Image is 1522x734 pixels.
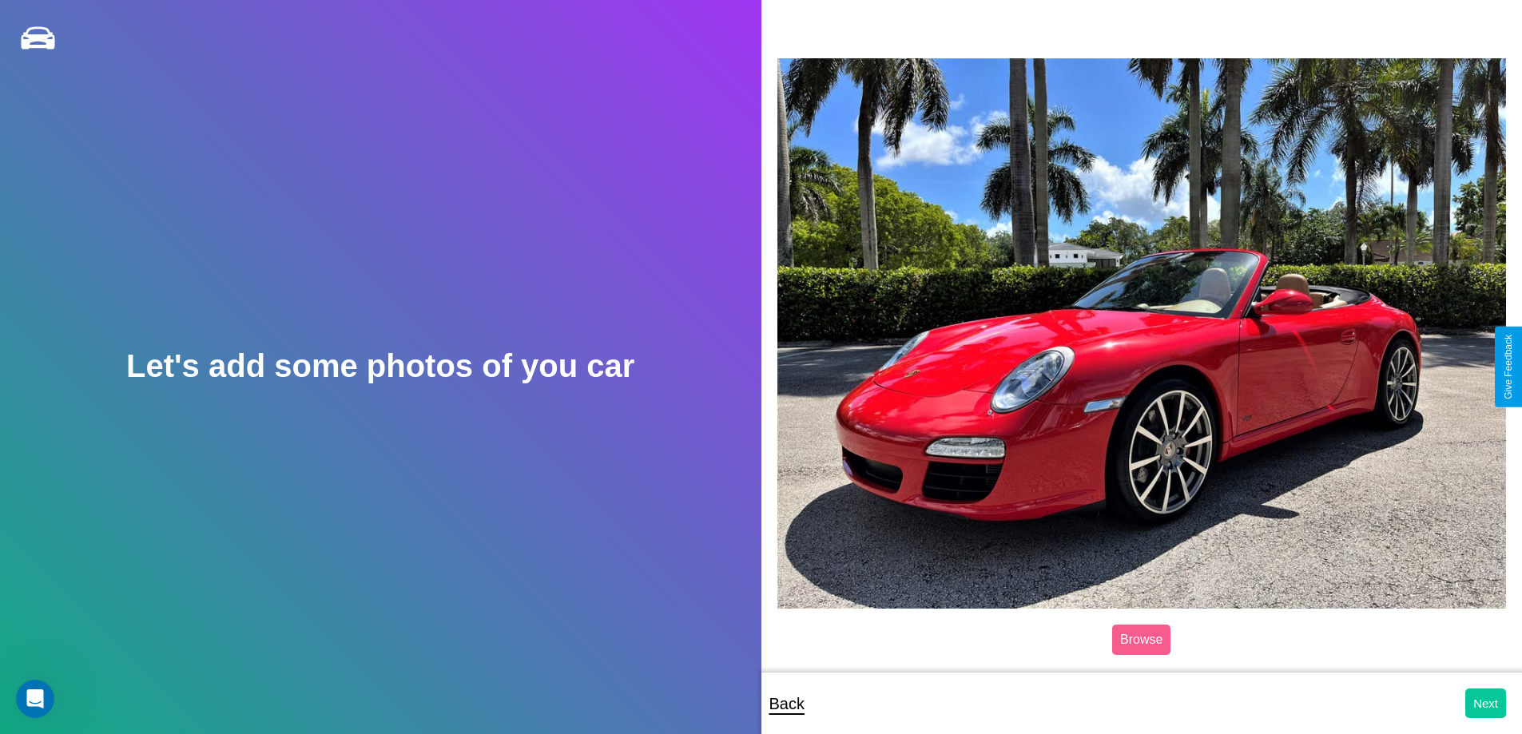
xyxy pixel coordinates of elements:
[1503,335,1514,399] div: Give Feedback
[769,689,805,718] p: Back
[126,348,634,384] h2: Let's add some photos of you car
[777,58,1507,608] img: posted
[1112,625,1170,655] label: Browse
[1465,688,1506,718] button: Next
[16,680,54,718] iframe: Intercom live chat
